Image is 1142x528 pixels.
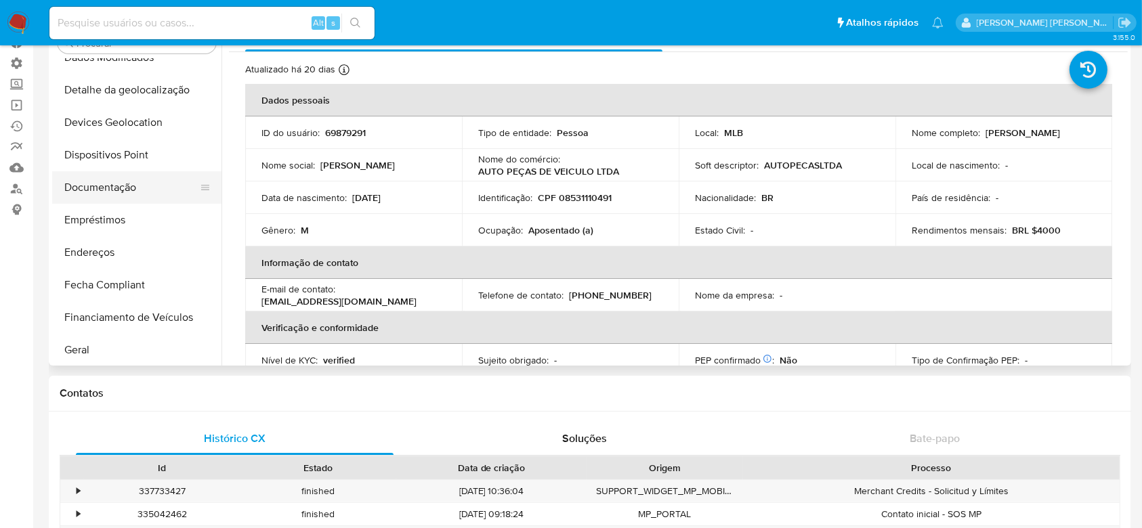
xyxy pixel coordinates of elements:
[695,289,774,301] p: Nome da empresa :
[52,171,211,204] button: Documentação
[554,354,557,366] p: -
[52,106,221,139] button: Devices Geolocation
[750,224,753,236] p: -
[52,139,221,171] button: Dispositivos Point
[261,354,318,366] p: Nível de KYC :
[910,431,960,446] span: Bate-papo
[912,192,990,204] p: País de residência :
[912,354,1019,366] p: Tipo de Confirmação PEP :
[780,289,782,301] p: -
[245,246,1112,279] th: Informação de contato
[1113,32,1135,43] span: 3.155.0
[932,17,944,28] a: Notificações
[331,16,335,29] span: s
[313,16,324,29] span: Alt
[695,127,719,139] p: Local :
[261,159,315,171] p: Nome social :
[478,289,564,301] p: Telefone de contato :
[1118,16,1132,30] a: Sair
[761,192,774,204] p: BR
[846,16,918,30] span: Atalhos rápidos
[912,159,1000,171] p: Local de nascimento :
[538,192,612,204] p: CPF 08531110491
[245,84,1112,116] th: Dados pessoais
[528,224,593,236] p: Aposentado (a)
[569,289,652,301] p: [PHONE_NUMBER]
[261,283,335,295] p: E-mail de contato :
[77,485,80,498] div: •
[1012,224,1061,236] p: BRL $4000
[84,480,240,502] div: 337733427
[49,14,375,32] input: Pesquise usuários ou casos...
[1025,354,1028,366] p: -
[695,159,759,171] p: Soft descriptor :
[596,461,734,475] div: Origem
[977,16,1114,29] p: andrea.asantos@mercadopago.com.br
[341,14,369,32] button: search-icon
[396,503,587,525] div: [DATE] 09:18:24
[323,354,355,366] p: verified
[240,480,397,502] div: finished
[478,127,551,139] p: Tipo de entidade :
[695,354,774,366] p: PEP confirmado :
[753,461,1110,475] div: Processo
[52,74,221,106] button: Detalhe da geolocalização
[912,224,1007,236] p: Rendimentos mensais :
[996,192,998,204] p: -
[557,127,589,139] p: Pessoa
[84,503,240,525] div: 335042462
[250,461,387,475] div: Estado
[587,480,743,502] div: SUPPORT_WIDGET_MP_MOBILE
[478,192,532,204] p: Identificação :
[695,192,756,204] p: Nacionalidade :
[245,311,1112,344] th: Verificação e conformidade
[52,334,221,366] button: Geral
[52,204,221,236] button: Empréstimos
[780,354,797,366] p: Não
[695,224,745,236] p: Estado Civil :
[406,461,577,475] div: Data de criação
[743,480,1120,502] div: Merchant Credits - Solicitud y Límites
[77,508,80,521] div: •
[352,192,381,204] p: [DATE]
[724,127,743,139] p: MLB
[912,127,980,139] p: Nome completo :
[93,461,231,475] div: Id
[52,301,221,334] button: Financiamento de Veículos
[60,387,1120,400] h1: Contatos
[743,503,1120,525] div: Contato inicial - SOS MP
[261,192,347,204] p: Data de nascimento :
[764,159,842,171] p: AUTOPECASLTDA
[562,431,607,446] span: Soluções
[396,480,587,502] div: [DATE] 10:36:04
[204,431,266,446] span: Histórico CX
[52,236,221,269] button: Endereços
[325,127,366,139] p: 69879291
[478,153,560,165] p: Nome do comércio :
[261,224,295,236] p: Gênero :
[986,127,1060,139] p: [PERSON_NAME]
[1005,159,1008,171] p: -
[52,269,221,301] button: Fecha Compliant
[478,165,619,177] p: AUTO PEÇAS DE VEICULO LTDA
[240,503,397,525] div: finished
[261,127,320,139] p: ID do usuário :
[478,354,549,366] p: Sujeito obrigado :
[245,63,335,76] p: Atualizado há 20 dias
[301,224,309,236] p: M
[587,503,743,525] div: MP_PORTAL
[320,159,395,171] p: [PERSON_NAME]
[478,224,523,236] p: Ocupação :
[261,295,417,307] p: [EMAIL_ADDRESS][DOMAIN_NAME]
